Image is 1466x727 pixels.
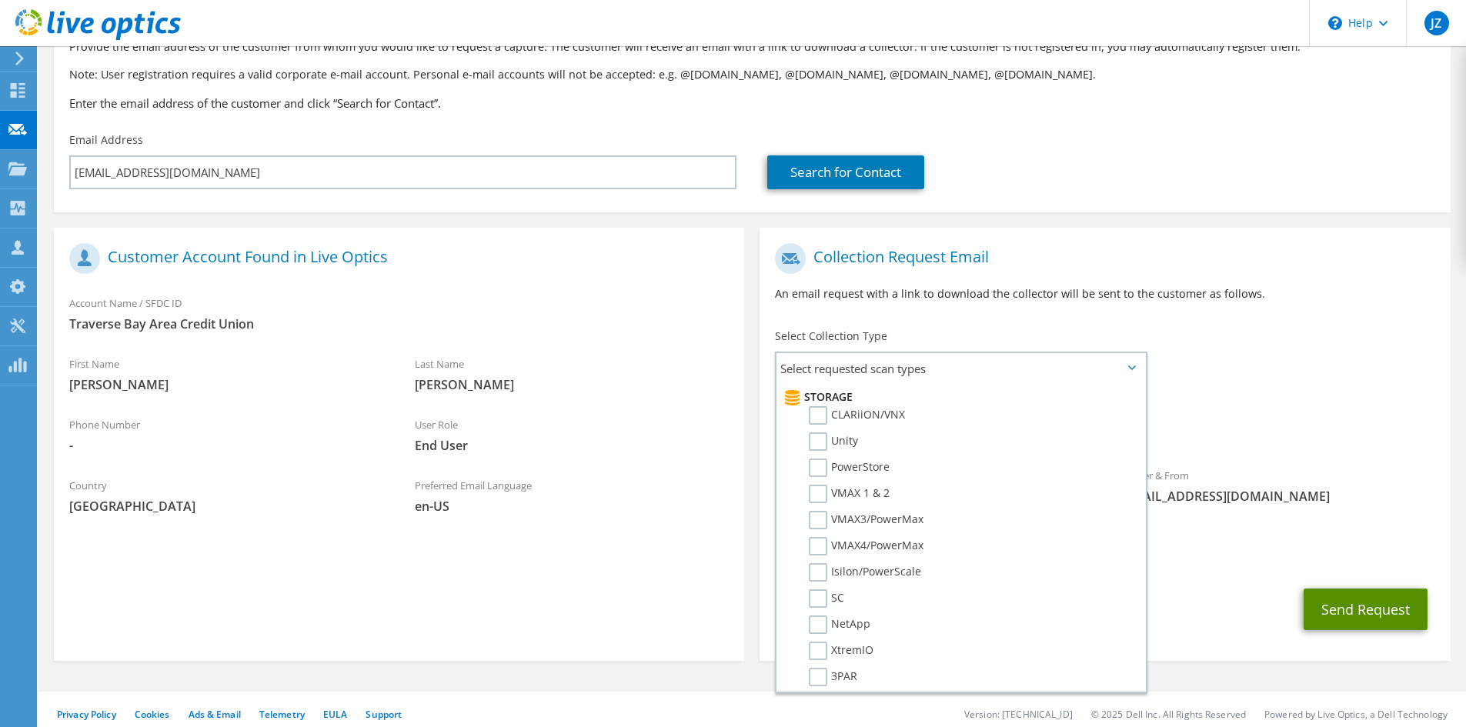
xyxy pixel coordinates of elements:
[399,469,745,522] div: Preferred Email Language
[1264,708,1448,721] li: Powered by Live Optics, a Dell Technology
[809,406,905,425] label: CLARiiON/VNX
[69,132,143,148] label: Email Address
[69,376,384,393] span: [PERSON_NAME]
[69,95,1435,112] h3: Enter the email address of the customer and click “Search for Contact”.
[69,38,1435,55] p: Provide the email address of the customer from whom you would like to request a capture. The cust...
[760,390,1450,452] div: Requested Collections
[189,708,241,721] a: Ads & Email
[415,498,730,515] span: en-US
[415,376,730,393] span: [PERSON_NAME]
[809,563,921,582] label: Isilon/PowerScale
[69,498,384,515] span: [GEOGRAPHIC_DATA]
[775,243,1427,274] h1: Collection Request Email
[809,511,923,529] label: VMAX3/PowerMax
[323,708,347,721] a: EULA
[760,459,1105,512] div: To
[809,615,870,634] label: NetApp
[780,388,1137,406] li: Storage
[809,432,858,451] label: Unity
[69,315,729,332] span: Traverse Bay Area Credit Union
[399,348,745,401] div: Last Name
[767,155,924,189] a: Search for Contact
[809,589,844,608] label: SC
[69,66,1435,83] p: Note: User registration requires a valid corporate e-mail account. Personal e-mail accounts will ...
[1091,708,1246,721] li: © 2025 Dell Inc. All Rights Reserved
[809,459,890,477] label: PowerStore
[760,520,1450,573] div: CC & Reply To
[399,409,745,462] div: User Role
[259,708,305,721] a: Telemetry
[1424,11,1449,35] span: JZ
[809,642,873,660] label: XtremIO
[54,348,399,401] div: First Name
[776,353,1145,384] span: Select requested scan types
[1120,488,1435,505] span: [EMAIL_ADDRESS][DOMAIN_NAME]
[69,243,721,274] h1: Customer Account Found in Live Optics
[135,708,170,721] a: Cookies
[54,409,399,462] div: Phone Number
[964,708,1073,721] li: Version: [TECHNICAL_ID]
[54,287,744,340] div: Account Name / SFDC ID
[809,537,923,555] label: VMAX4/PowerMax
[1105,459,1451,512] div: Sender & From
[1304,589,1428,630] button: Send Request
[57,708,116,721] a: Privacy Policy
[775,285,1434,302] p: An email request with a link to download the collector will be sent to the customer as follows.
[809,668,857,686] label: 3PAR
[54,469,399,522] div: Country
[415,437,730,454] span: End User
[809,485,890,503] label: VMAX 1 & 2
[1328,16,1342,30] svg: \n
[775,328,887,344] label: Select Collection Type
[366,708,402,721] a: Support
[69,437,384,454] span: -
